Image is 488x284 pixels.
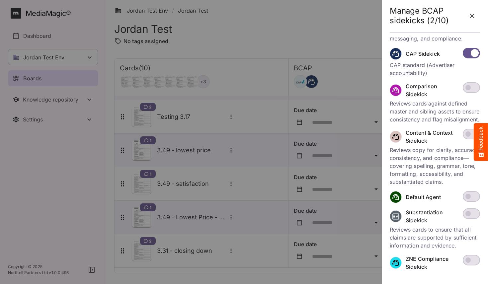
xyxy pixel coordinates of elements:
[390,226,480,249] p: Reviews cards to ensure that all claims are supported by sufficient information and evidence.
[390,100,480,123] p: Reviews cards against defined master and sibling assets to ensure consistency and flag misalignment.
[390,61,480,77] p: CAP standard (Advertiser accountability)
[406,50,440,58] p: CAP Sidekick
[474,123,488,161] button: Feedback
[406,82,459,98] p: Comparison Sidekick
[406,208,459,224] p: Substantiation Sidekick
[406,129,459,145] p: Content & Context Sidekick
[390,6,464,26] h2: Manage BCAP sidekicks (2/10)
[406,193,441,201] p: Default Agent
[390,146,480,186] p: Reviews copy for clarity, accuracy, consistency, and compliance—covering spelling, grammar, tone,...
[406,255,459,271] p: ZNE Compliance Sidekick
